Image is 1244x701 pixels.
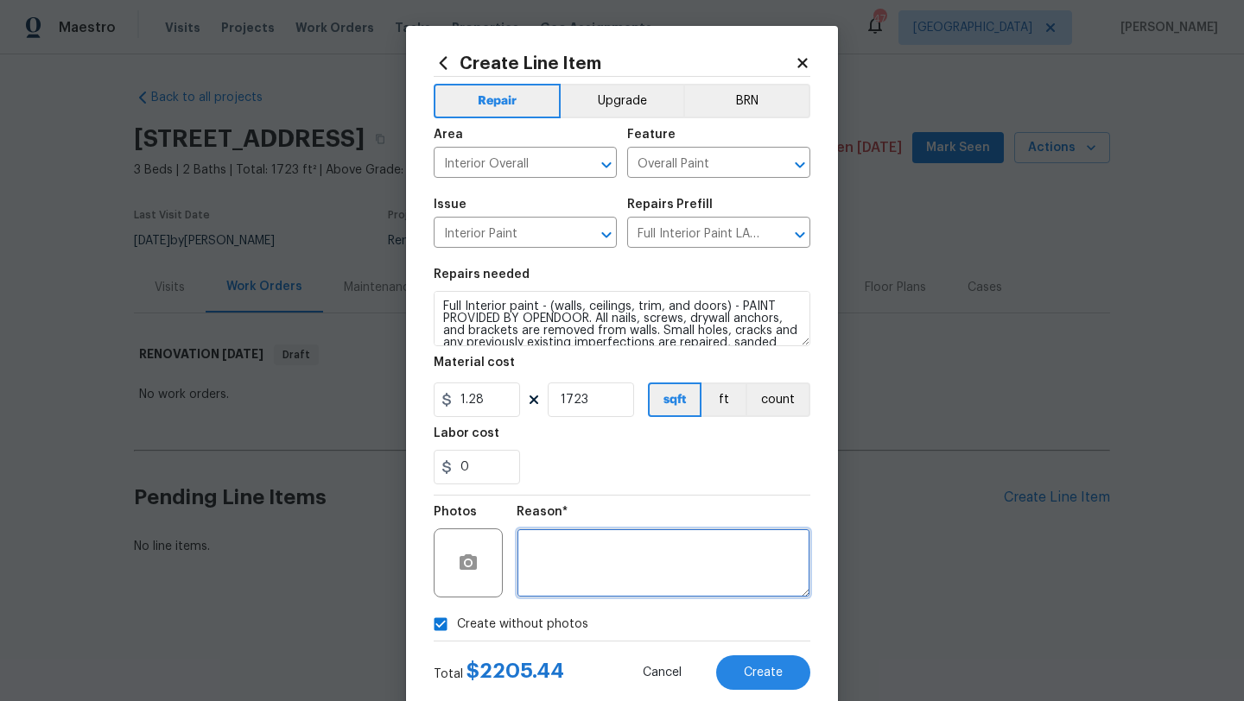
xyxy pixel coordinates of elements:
[466,660,564,681] span: $ 2205.44
[594,153,619,177] button: Open
[434,129,463,141] h5: Area
[434,84,561,118] button: Repair
[746,382,810,417] button: count
[648,382,701,417] button: sqft
[788,223,812,247] button: Open
[716,655,810,690] button: Create
[434,291,810,346] textarea: Full Interior paint - (walls, ceilings, trim, and doors) - PAINT PROVIDED BY OPENDOOR. All nails,...
[434,662,564,683] div: Total
[643,666,682,679] span: Cancel
[594,223,619,247] button: Open
[434,427,499,439] h5: Labor cost
[627,199,713,211] h5: Repairs Prefill
[434,506,477,518] h5: Photos
[615,655,709,690] button: Cancel
[627,129,676,141] h5: Feature
[434,357,515,369] h5: Material cost
[744,666,783,679] span: Create
[561,84,684,118] button: Upgrade
[517,506,568,518] h5: Reason*
[683,84,810,118] button: BRN
[788,153,812,177] button: Open
[434,54,795,73] h2: Create Line Item
[457,616,588,634] span: Create without photos
[434,199,466,211] h5: Issue
[434,268,530,281] h5: Repairs needed
[701,382,746,417] button: ft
